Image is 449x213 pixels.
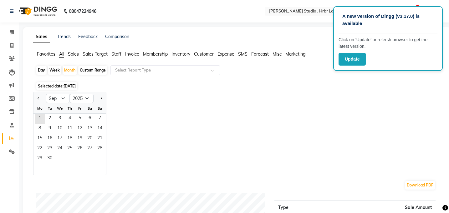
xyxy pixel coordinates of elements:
span: 14 [95,124,105,134]
div: Saturday, September 13, 2025 [85,124,95,134]
a: Feedback [78,34,98,39]
select: Select month [46,94,70,103]
button: Next month [99,93,104,103]
div: Sunday, September 28, 2025 [95,144,105,154]
p: A new version of Dingg (v3.17.0) is available [342,13,434,27]
img: logo [16,2,59,20]
span: Membership [143,51,168,57]
span: 23 [45,144,55,154]
div: Sa [85,103,95,113]
span: 5 [75,114,85,124]
span: 10 [55,124,65,134]
button: Previous month [36,93,41,103]
span: 13 [85,124,95,134]
div: Friday, September 26, 2025 [75,144,85,154]
div: Tuesday, September 30, 2025 [45,154,55,164]
span: [DATE] [64,84,76,88]
span: 17 [55,134,65,144]
div: Sunday, September 7, 2025 [95,114,105,124]
div: Fr [75,103,85,113]
span: Invoice [125,51,139,57]
span: Misc [273,51,282,57]
select: Select year [70,94,94,103]
span: 15 [35,134,45,144]
span: Sales [68,51,79,57]
span: Customer [194,51,214,57]
a: Comparison [105,34,129,39]
span: 12 [75,124,85,134]
p: Click on ‘Update’ or refersh browser to get the latest version. [339,37,437,50]
span: 18 [65,134,75,144]
div: Monday, September 8, 2025 [35,124,45,134]
a: Sales [33,31,50,42]
span: 11 [65,124,75,134]
span: Staff [111,51,121,57]
span: 4 [416,5,419,10]
span: 28 [95,144,105,154]
div: Thursday, September 11, 2025 [65,124,75,134]
div: Tuesday, September 2, 2025 [45,114,55,124]
b: 08047224946 [69,2,96,20]
div: Sunday, September 14, 2025 [95,124,105,134]
div: Saturday, September 20, 2025 [85,134,95,144]
span: 22 [35,144,45,154]
span: 20 [85,134,95,144]
span: Favorites [37,51,55,57]
div: Week [48,66,61,75]
div: Tuesday, September 23, 2025 [45,144,55,154]
div: Month [63,66,77,75]
span: 4 [65,114,75,124]
div: Wednesday, September 17, 2025 [55,134,65,144]
span: 9 [45,124,55,134]
div: Tu [45,103,55,113]
div: Custom Range [78,66,107,75]
span: 24 [55,144,65,154]
a: Trends [57,34,71,39]
div: Friday, September 19, 2025 [75,134,85,144]
div: Tuesday, September 9, 2025 [45,124,55,134]
span: Expense [217,51,234,57]
span: 25 [65,144,75,154]
span: 30 [45,154,55,164]
span: 21 [95,134,105,144]
div: Monday, September 15, 2025 [35,134,45,144]
span: 2 [45,114,55,124]
div: Sunday, September 21, 2025 [95,134,105,144]
div: Monday, September 1, 2025 [35,114,45,124]
span: 26 [75,144,85,154]
div: Thursday, September 25, 2025 [65,144,75,154]
span: All [59,51,64,57]
div: Wednesday, September 3, 2025 [55,114,65,124]
span: Selected date: [36,82,77,90]
div: Friday, September 12, 2025 [75,124,85,134]
span: 7 [95,114,105,124]
span: 8 [35,124,45,134]
span: 16 [45,134,55,144]
div: Day [36,66,47,75]
div: Tuesday, September 16, 2025 [45,134,55,144]
div: Monday, September 22, 2025 [35,144,45,154]
span: 29 [35,154,45,164]
span: Inventory [171,51,190,57]
div: Wednesday, September 24, 2025 [55,144,65,154]
span: 3 [55,114,65,124]
span: SMS [238,51,247,57]
button: Update [339,53,366,66]
span: Forecast [251,51,269,57]
div: Friday, September 5, 2025 [75,114,85,124]
div: Su [95,103,105,113]
div: Monday, September 29, 2025 [35,154,45,164]
span: Sales Target [83,51,108,57]
div: Th [65,103,75,113]
button: Download PDF [405,181,435,190]
div: Thursday, September 18, 2025 [65,134,75,144]
div: Saturday, September 27, 2025 [85,144,95,154]
div: Thursday, September 4, 2025 [65,114,75,124]
div: Mo [35,103,45,113]
div: Wednesday, September 10, 2025 [55,124,65,134]
span: 27 [85,144,95,154]
span: Marketing [285,51,305,57]
div: We [55,103,65,113]
div: Saturday, September 6, 2025 [85,114,95,124]
span: 19 [75,134,85,144]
